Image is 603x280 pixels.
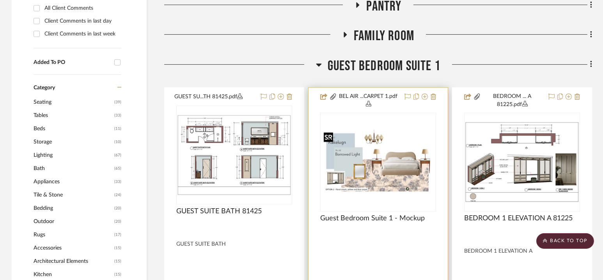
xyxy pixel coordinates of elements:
[34,135,112,149] span: Storage
[481,92,544,109] button: BEDROOM ... A 81225.pdf
[34,149,112,162] span: Lighting
[34,202,112,215] span: Bedding
[114,149,121,161] span: (67)
[34,255,112,268] span: Architectural Elements
[34,241,112,255] span: Accessories
[114,202,121,214] span: (20)
[177,115,291,195] img: GUEST SUITE BATH 81425
[34,228,112,241] span: Rugs
[320,214,425,223] span: Guest Bedroom Suite 1 - Mockup
[114,136,121,148] span: (10)
[114,189,121,201] span: (24)
[114,242,121,254] span: (15)
[536,233,594,249] scroll-to-top-button: BACK TO TOP
[321,130,435,194] img: Guest Bedroom Suite 1 - Mockup
[44,2,119,14] div: All Client Comments
[34,96,112,109] span: Seating
[34,175,112,188] span: Appliances
[44,15,119,27] div: Client Comments in last day
[34,122,112,135] span: Beds
[114,215,121,228] span: (20)
[114,162,121,175] span: (65)
[34,215,112,228] span: Outdoor
[465,122,579,202] img: BEDROOM 1 ELEVATION A 81225
[34,188,112,202] span: Tile & Stone
[464,214,573,223] span: BEDROOM 1 ELEVATION A 81225
[321,113,436,211] div: 0
[114,229,121,241] span: (17)
[174,92,256,102] button: GUEST SU...TH 81425.pdf
[114,255,121,268] span: (15)
[337,92,400,109] button: BEL AIR ...CARPET 1.pdf
[114,96,121,108] span: (39)
[44,28,119,40] div: Client Comments in last week
[328,58,440,74] span: Guest Bedroom Suite 1
[114,175,121,188] span: (33)
[34,85,55,91] span: Category
[114,109,121,122] span: (33)
[34,59,110,66] div: Added To PO
[34,109,112,122] span: Tables
[176,207,262,216] span: GUEST SUITE BATH 81425
[354,28,414,44] span: Family Room
[34,162,112,175] span: Bath
[114,122,121,135] span: (11)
